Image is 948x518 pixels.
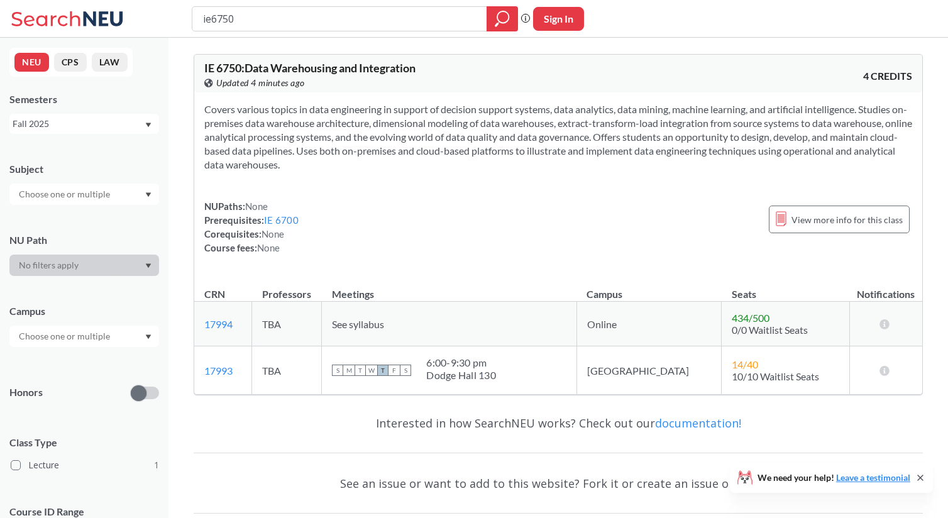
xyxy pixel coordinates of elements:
span: W [366,365,377,376]
span: None [262,228,284,240]
th: Notifications [849,275,922,302]
section: Covers various topics in data engineering in support of decision support systems, data analytics,... [204,102,912,172]
div: Fall 2025 [13,117,144,131]
span: IE 6750 : Data Warehousing and Integration [204,61,416,75]
span: 10/10 Waitlist Seats [732,370,819,382]
input: Class, professor, course number, "phrase" [202,8,478,30]
span: S [332,365,343,376]
svg: Dropdown arrow [145,123,152,128]
div: Interested in how SearchNEU works? Check out our [194,405,923,441]
svg: Dropdown arrow [145,263,152,268]
div: NUPaths: Prerequisites: Corequisites: Course fees: [204,199,299,255]
span: T [377,365,389,376]
span: 1 [154,458,159,472]
input: Choose one or multiple [13,187,118,202]
svg: Dropdown arrow [145,334,152,339]
button: LAW [92,53,128,72]
div: Campus [9,304,159,318]
th: Seats [722,275,849,302]
td: Online [576,302,722,346]
span: Updated 4 minutes ago [216,76,305,90]
svg: magnifying glass [495,10,510,28]
th: Campus [576,275,722,302]
label: Lecture [11,457,159,473]
div: CRN [204,287,225,301]
span: M [343,365,355,376]
span: T [355,365,366,376]
div: NU Path [9,233,159,247]
a: IE 6700 [264,214,299,226]
div: Subject [9,162,159,176]
span: 434 / 500 [732,312,769,324]
span: 4 CREDITS [863,69,912,83]
span: None [257,242,280,253]
span: F [389,365,400,376]
span: 14 / 40 [732,358,758,370]
a: Leave a testimonial [836,472,910,483]
th: Professors [252,275,322,302]
svg: Dropdown arrow [145,192,152,197]
a: 17994 [204,318,233,330]
div: Semesters [9,92,159,106]
span: 0/0 Waitlist Seats [732,324,808,336]
span: View more info for this class [791,212,903,228]
td: [GEOGRAPHIC_DATA] [576,346,722,395]
a: documentation! [655,416,741,431]
div: 6:00 - 9:30 pm [426,356,496,369]
div: See an issue or want to add to this website? Fork it or create an issue on . [194,465,923,502]
span: We need your help! [758,473,910,482]
div: Dodge Hall 130 [426,369,496,382]
span: Class Type [9,436,159,449]
button: CPS [54,53,87,72]
input: Choose one or multiple [13,329,118,344]
button: NEU [14,53,49,72]
div: magnifying glass [487,6,518,31]
div: Dropdown arrow [9,184,159,205]
p: Honors [9,385,43,400]
th: Meetings [322,275,576,302]
button: Sign In [533,7,584,31]
a: 17993 [204,365,233,377]
div: Dropdown arrow [9,255,159,276]
td: TBA [252,302,322,346]
div: Fall 2025Dropdown arrow [9,114,159,134]
span: See syllabus [332,318,384,330]
span: None [245,201,268,212]
span: S [400,365,411,376]
td: TBA [252,346,322,395]
div: Dropdown arrow [9,326,159,347]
